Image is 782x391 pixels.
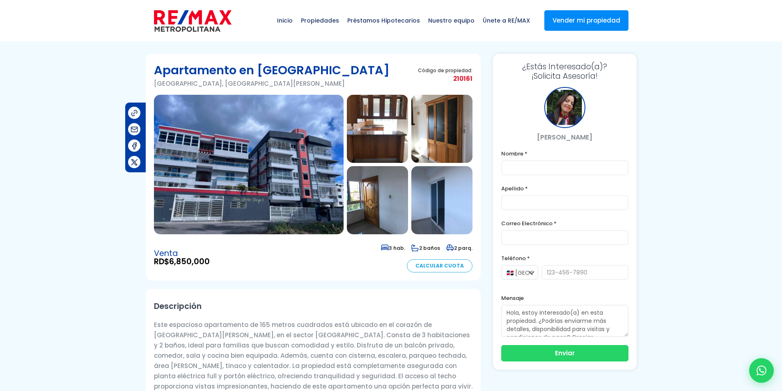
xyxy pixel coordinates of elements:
[154,78,390,89] p: [GEOGRAPHIC_DATA], [GEOGRAPHIC_DATA][PERSON_NAME]
[544,10,628,31] a: Vender mi propiedad
[154,62,390,78] h1: Apartamento en [GEOGRAPHIC_DATA]
[501,132,628,142] p: [PERSON_NAME]
[169,256,210,267] span: 6,850,000
[130,142,139,150] img: Compartir
[130,125,139,134] img: Compartir
[411,245,440,252] span: 2 baños
[501,345,628,361] button: Enviar
[541,265,628,280] input: 123-456-7890
[501,305,628,337] textarea: Hola, estoy interesado(a) en esta propiedad. ¿Podrías enviarme más detalles, disponibilidad para ...
[273,8,297,33] span: Inicio
[501,183,628,194] label: Apellido *
[154,258,210,266] span: RD$
[347,95,408,163] img: Apartamento en Centro Madre Vieja Sur
[407,259,472,272] a: Calcular Cuota
[501,149,628,159] label: Nombre *
[479,8,534,33] span: Únete a RE/MAX
[130,158,139,167] img: Compartir
[544,87,585,128] div: Yaneris Fajardo
[446,245,472,252] span: 2 parq.
[501,62,628,71] span: ¿Estás Interesado(a)?
[418,67,472,73] span: Código de propiedad:
[130,109,139,117] img: Compartir
[347,166,408,234] img: Apartamento en Centro Madre Vieja Sur
[424,8,479,33] span: Nuestro equipo
[411,166,472,234] img: Apartamento en Centro Madre Vieja Sur
[418,73,472,84] span: 210161
[297,8,343,33] span: Propiedades
[154,297,472,316] h2: Descripción
[154,249,210,258] span: Venta
[411,95,472,163] img: Apartamento en Centro Madre Vieja Sur
[343,8,424,33] span: Préstamos Hipotecarios
[501,253,628,263] label: Teléfono *
[501,293,628,303] label: Mensaje
[381,245,405,252] span: 3 hab.
[501,62,628,81] h3: ¡Solicita Asesoría!
[154,95,344,234] img: Apartamento en Centro Madre Vieja Sur
[501,218,628,229] label: Correo Electrónico *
